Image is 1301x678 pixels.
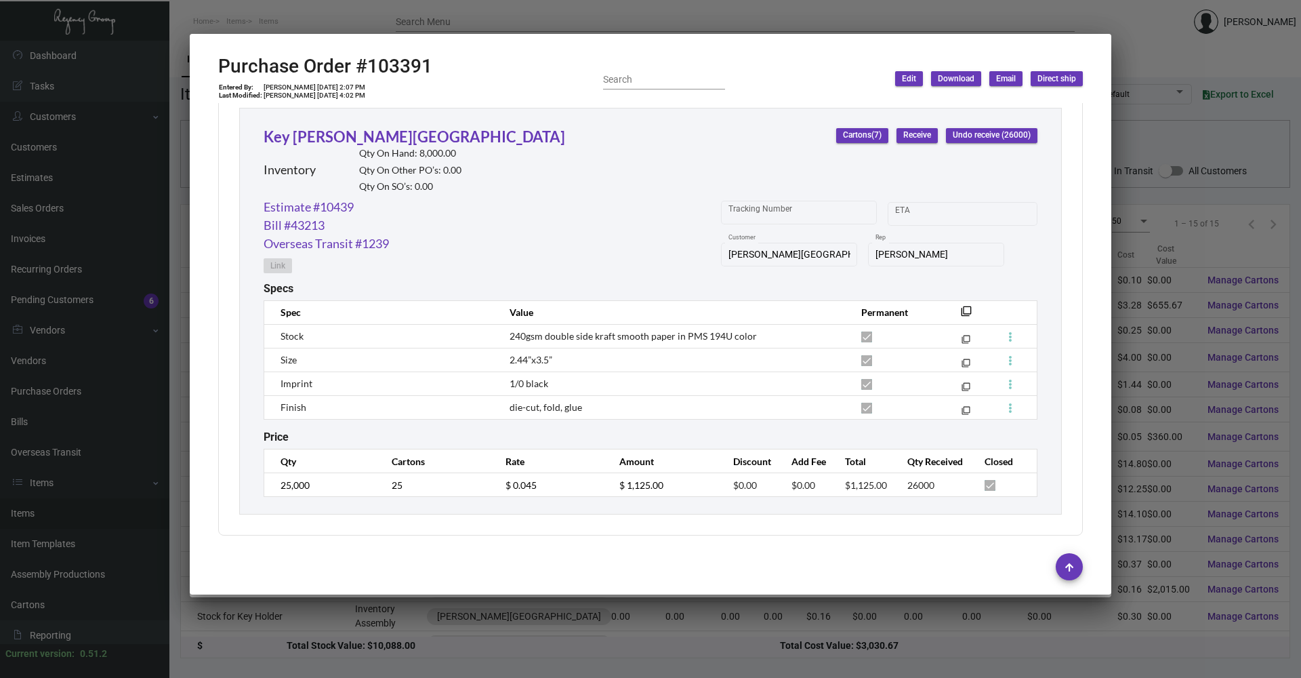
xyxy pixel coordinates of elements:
[962,338,970,346] mat-icon: filter_none
[5,647,75,661] div: Current version:
[962,409,970,418] mat-icon: filter_none
[953,129,1031,141] span: Undo receive (26000)
[281,354,297,365] span: Size
[264,235,389,253] a: Overseas Transit #1239
[961,310,972,321] mat-icon: filter_none
[263,92,366,100] td: [PERSON_NAME] [DATE] 4:02 PM
[962,385,970,394] mat-icon: filter_none
[848,300,941,324] th: Permanent
[938,73,974,85] span: Download
[831,450,894,473] th: Total
[871,131,882,140] span: (7)
[264,450,378,473] th: Qty
[845,479,887,491] span: $1,125.00
[359,148,461,159] h2: Qty On Hand: 8,000.00
[907,479,934,491] span: 26000
[264,431,289,443] h2: Price
[281,378,312,389] span: Imprint
[778,450,832,473] th: Add Fee
[894,450,971,473] th: Qty Received
[264,216,325,235] a: Bill #43213
[843,129,882,141] span: Cartons
[896,128,938,143] button: Receive
[902,73,916,85] span: Edit
[359,165,461,176] h2: Qty On Other PO’s: 0.00
[733,479,757,491] span: $0.00
[264,198,354,216] a: Estimate #10439
[606,450,720,473] th: Amount
[218,83,263,92] td: Entered By:
[281,401,306,413] span: Finish
[1031,71,1083,86] button: Direct ship
[510,401,582,413] span: die-cut, fold, glue
[496,300,848,324] th: Value
[264,258,292,273] button: Link
[264,282,293,295] h2: Specs
[836,128,888,143] button: Cartons(7)
[359,181,461,193] h2: Qty On SO’s: 0.00
[510,378,548,389] span: 1/0 black
[791,479,815,491] span: $0.00
[895,208,937,219] input: Start date
[492,450,606,473] th: Rate
[946,128,1037,143] button: Undo receive (26000)
[510,354,552,365] span: 2.44”x3.5”
[903,129,931,141] span: Receive
[962,361,970,370] mat-icon: filter_none
[218,92,263,100] td: Last Modified:
[264,127,565,146] a: Key [PERSON_NAME][GEOGRAPHIC_DATA]
[989,71,1023,86] button: Email
[996,73,1016,85] span: Email
[720,450,777,473] th: Discount
[931,71,981,86] button: Download
[510,330,757,342] span: 240gsm double side kraft smooth paper in PMS 194U color
[281,330,304,342] span: Stock
[1037,73,1076,85] span: Direct ship
[895,71,923,86] button: Edit
[971,450,1037,473] th: Closed
[218,55,432,78] h2: Purchase Order #103391
[378,450,492,473] th: Cartons
[949,208,1014,219] input: End date
[263,83,366,92] td: [PERSON_NAME] [DATE] 2:07 PM
[270,260,285,272] span: Link
[264,300,496,324] th: Spec
[80,647,107,661] div: 0.51.2
[264,163,316,178] h2: Inventory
